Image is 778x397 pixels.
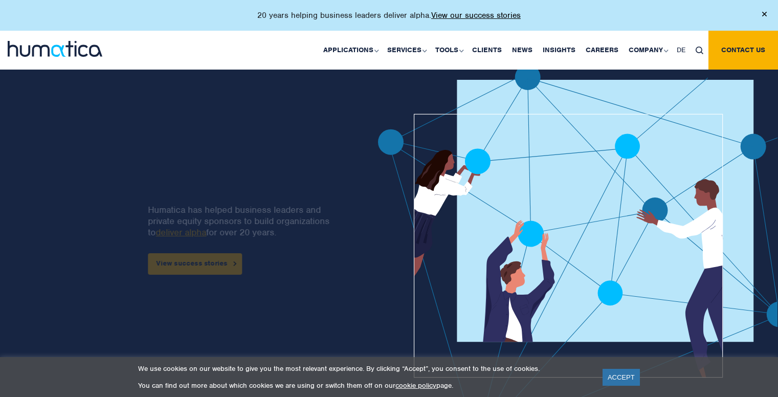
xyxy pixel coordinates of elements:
a: Services [382,31,430,70]
a: View our success stories [431,10,521,20]
a: Tools [430,31,467,70]
a: deliver alpha [156,227,207,238]
a: Applications [318,31,382,70]
a: Company [624,31,672,70]
a: News [507,31,538,70]
p: 20 years helping business leaders deliver alpha. [257,10,521,20]
p: We use cookies on our website to give you the most relevant experience. By clicking “Accept”, you... [138,364,590,373]
a: Insights [538,31,581,70]
a: Contact us [708,31,778,70]
img: logo [8,41,102,57]
a: DE [672,31,691,70]
span: DE [677,46,685,54]
a: ACCEPT [603,369,640,386]
a: cookie policy [395,381,436,390]
a: Careers [581,31,624,70]
a: View success stories [148,253,242,275]
p: You can find out more about which cookies we are using or switch them off on our page. [138,381,590,390]
img: arrowicon [234,261,237,266]
a: Clients [467,31,507,70]
p: Humatica has helped business leaders and private equity sponsors to build organizations to for ov... [148,204,336,238]
img: search_icon [696,47,703,54]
